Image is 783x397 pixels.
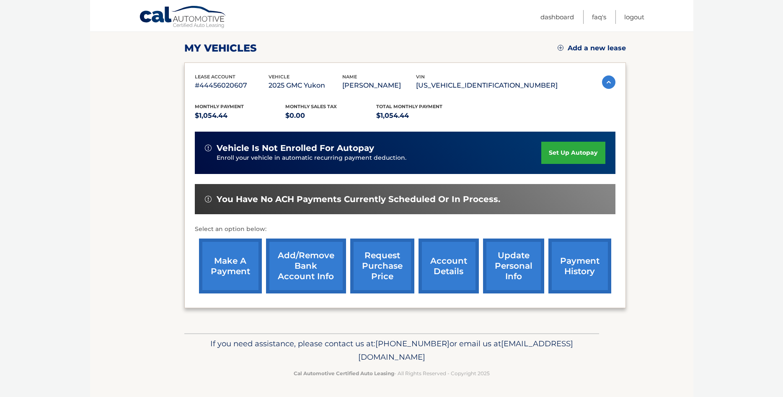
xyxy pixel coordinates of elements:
[376,110,467,122] p: $1,054.44
[375,339,450,348] span: [PHONE_NUMBER]
[269,80,342,91] p: 2025 GMC Yukon
[558,45,563,51] img: add.svg
[190,369,594,378] p: - All Rights Reserved - Copyright 2025
[217,153,542,163] p: Enroll your vehicle in automatic recurring payment deduction.
[342,80,416,91] p: [PERSON_NAME]
[558,44,626,52] a: Add a new lease
[195,104,244,109] span: Monthly Payment
[540,10,574,24] a: Dashboard
[205,145,212,151] img: alert-white.svg
[205,196,212,202] img: alert-white.svg
[416,80,558,91] p: [US_VEHICLE_IDENTIFICATION_NUMBER]
[199,239,262,293] a: make a payment
[195,110,286,122] p: $1,054.44
[195,74,235,80] span: lease account
[195,80,269,91] p: #44456020607
[266,239,346,293] a: Add/Remove bank account info
[548,239,611,293] a: payment history
[376,104,442,109] span: Total Monthly Payment
[416,74,425,80] span: vin
[285,104,337,109] span: Monthly sales Tax
[294,370,394,376] strong: Cal Automotive Certified Auto Leasing
[541,142,605,164] a: set up autopay
[592,10,606,24] a: FAQ's
[624,10,644,24] a: Logout
[602,75,615,89] img: accordion-active.svg
[190,337,594,364] p: If you need assistance, please contact us at: or email us at
[285,110,376,122] p: $0.00
[419,239,479,293] a: account details
[358,339,573,362] span: [EMAIL_ADDRESS][DOMAIN_NAME]
[342,74,357,80] span: name
[184,42,257,54] h2: my vehicles
[195,224,615,234] p: Select an option below:
[269,74,289,80] span: vehicle
[217,143,374,153] span: vehicle is not enrolled for autopay
[483,239,544,293] a: update personal info
[139,5,227,30] a: Cal Automotive
[217,194,500,205] span: You have no ACH payments currently scheduled or in process.
[350,239,414,293] a: request purchase price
